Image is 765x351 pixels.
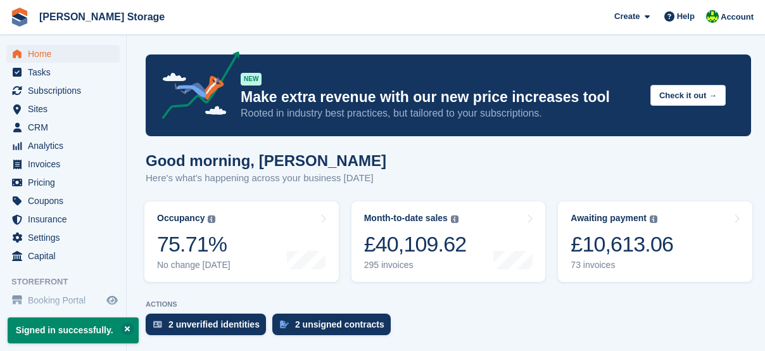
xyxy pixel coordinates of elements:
span: Pricing [28,174,104,191]
span: Coupons [28,192,104,210]
img: verify_identity-adf6edd0f0f0b5bbfe63781bf79b02c33cf7c696d77639b501bdc392416b5a36.svg [153,321,162,328]
div: Month-to-date sales [364,213,448,224]
a: Occupancy 75.71% No change [DATE] [144,201,339,282]
span: Analytics [28,137,104,155]
span: CRM [28,118,104,136]
a: menu [6,100,120,118]
a: menu [6,210,120,228]
div: No change [DATE] [157,260,231,271]
span: Create [614,10,640,23]
a: menu [6,291,120,309]
span: Capital [28,247,104,265]
a: menu [6,247,120,265]
a: Month-to-date sales £40,109.62 295 invoices [351,201,546,282]
a: menu [6,192,120,210]
img: icon-info-grey-7440780725fd019a000dd9b08b2336e03edf1995a4989e88bcd33f0948082b44.svg [451,215,458,223]
span: Invoices [28,155,104,173]
p: Make extra revenue with our new price increases tool [241,88,640,106]
img: icon-info-grey-7440780725fd019a000dd9b08b2336e03edf1995a4989e88bcd33f0948082b44.svg [650,215,657,223]
span: Settings [28,229,104,246]
a: menu [6,45,120,63]
a: 2 unsigned contracts [272,314,397,341]
img: icon-info-grey-7440780725fd019a000dd9b08b2336e03edf1995a4989e88bcd33f0948082b44.svg [208,215,215,223]
button: Check it out → [650,85,726,106]
img: Claire Wilson [706,10,719,23]
p: ACTIONS [146,300,751,309]
a: menu [6,137,120,155]
a: menu [6,155,120,173]
a: [PERSON_NAME] Storage [34,6,170,27]
a: menu [6,63,120,81]
span: Insurance [28,210,104,228]
div: 73 invoices [571,260,673,271]
div: 75.71% [157,231,231,257]
img: contract_signature_icon-13c848040528278c33f63329250d36e43548de30e8caae1d1a13099fd9432cc5.svg [280,321,289,328]
p: Signed in successfully. [8,317,139,343]
span: Help [677,10,695,23]
span: Storefront [11,276,126,288]
div: Occupancy [157,213,205,224]
span: Account [721,11,754,23]
a: menu [6,118,120,136]
p: Here's what's happening across your business [DATE] [146,171,386,186]
a: 2 unverified identities [146,314,272,341]
div: £40,109.62 [364,231,467,257]
h1: Good morning, [PERSON_NAME] [146,152,386,169]
img: price-adjustments-announcement-icon-8257ccfd72463d97f412b2fc003d46551f7dbcb40ab6d574587a9cd5c0d94... [151,51,240,124]
span: Booking Portal [28,291,104,309]
div: 2 unsigned contracts [295,319,384,329]
img: stora-icon-8386f47178a22dfd0bd8f6a31ec36ba5ce8667c1dd55bd0f319d3a0aa187defe.svg [10,8,29,27]
a: menu [6,82,120,99]
p: Rooted in industry best practices, but tailored to your subscriptions. [241,106,640,120]
div: 2 unverified identities [168,319,260,329]
a: Awaiting payment £10,613.06 73 invoices [558,201,752,282]
div: Awaiting payment [571,213,647,224]
a: menu [6,174,120,191]
a: menu [6,229,120,246]
span: Sites [28,100,104,118]
span: Home [28,45,104,63]
span: Tasks [28,63,104,81]
div: NEW [241,73,262,86]
div: £10,613.06 [571,231,673,257]
div: 295 invoices [364,260,467,271]
span: Subscriptions [28,82,104,99]
a: Preview store [104,293,120,308]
